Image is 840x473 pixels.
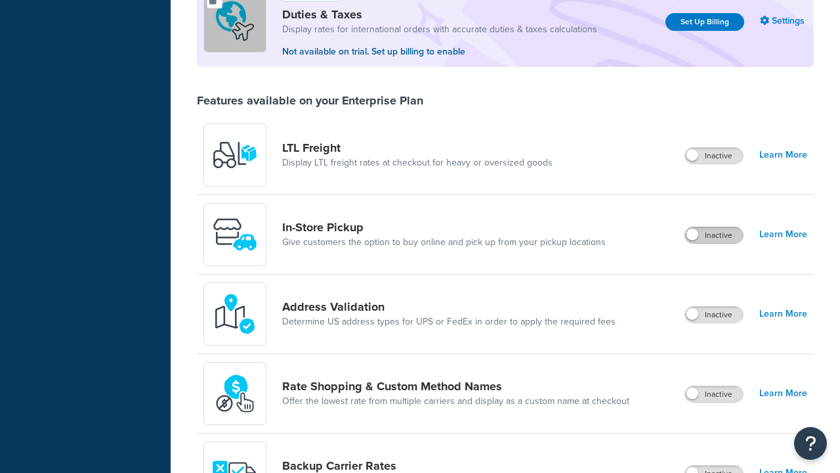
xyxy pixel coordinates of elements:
img: icon-duo-feat-rate-shopping-ecdd8bed.png [212,371,258,417]
a: Set Up Billing [665,13,744,31]
a: Learn More [759,146,807,164]
a: Give customers the option to buy online and pick up from your pickup locations [282,236,606,249]
a: In-Store Pickup [282,220,606,235]
a: Learn More [759,384,807,403]
a: LTL Freight [282,141,553,155]
label: Inactive [685,386,743,402]
div: Features available on your Enterprise Plan [197,93,423,108]
p: Not available on trial. Set up billing to enable [282,45,597,59]
a: Learn More [759,225,807,244]
a: Rate Shopping & Custom Method Names [282,379,629,394]
a: Address Validation [282,300,616,314]
a: Settings [760,12,807,30]
img: y79ZsPf0fXUFUhFXDzUgf+ktZg5F2+ohG75+v3d2s1D9TjoU8PiyCIluIjV41seZevKCRuEjTPPOKHJsQcmKCXGdfprl3L4q7... [212,132,258,178]
img: wfgcfpwTIucLEAAAAASUVORK5CYII= [212,212,258,258]
a: Backup Carrier Rates [282,459,619,473]
a: Display LTL freight rates at checkout for heavy or oversized goods [282,156,553,169]
a: Offer the lowest rate from multiple carriers and display as a custom name at checkout [282,395,629,408]
button: Open Resource Center [794,427,827,460]
a: Duties & Taxes [282,7,597,22]
a: Learn More [759,305,807,323]
a: Display rates for international orders with accurate duties & taxes calculations [282,23,597,36]
label: Inactive [685,148,743,164]
label: Inactive [685,307,743,323]
a: Determine US address types for UPS or FedEx in order to apply the required fees [282,315,616,328]
img: kIG8fy0lQAAAABJRU5ErkJggg== [212,291,258,337]
label: Inactive [685,227,743,243]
